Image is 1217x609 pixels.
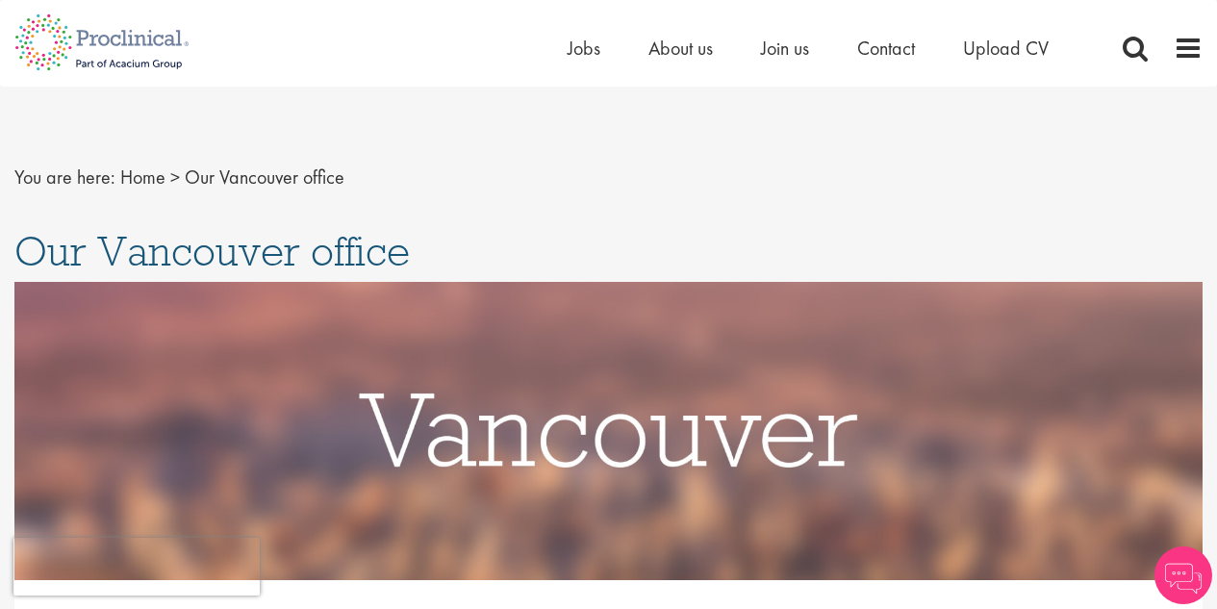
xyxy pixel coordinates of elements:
a: Upload CV [963,36,1049,61]
span: > [170,165,180,190]
img: Chatbot [1154,546,1212,604]
a: About us [648,36,713,61]
span: Our Vancouver office [185,165,344,190]
span: You are here: [14,165,115,190]
img: Vancouver [14,282,1203,580]
a: Contact [857,36,915,61]
a: Jobs [568,36,600,61]
span: Our Vancouver office [14,225,410,277]
iframe: reCAPTCHA [13,538,260,596]
a: breadcrumb link [120,165,165,190]
a: Join us [761,36,809,61]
